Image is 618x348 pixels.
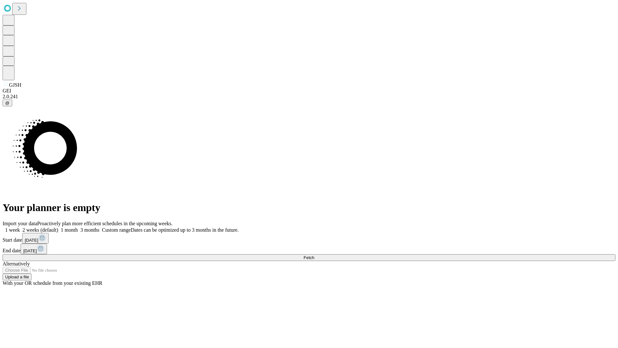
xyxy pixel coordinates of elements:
button: [DATE] [22,233,49,244]
button: Upload a file [3,274,32,280]
span: 3 months [80,227,99,233]
span: Dates can be optimized up to 3 months in the future. [131,227,239,233]
span: 1 month [61,227,78,233]
button: Fetch [3,254,615,261]
button: @ [3,100,12,106]
span: Import your data [3,221,37,226]
div: 2.0.241 [3,94,615,100]
span: GJSH [9,82,21,88]
span: Proactively plan more efficient schedules in the upcoming weeks. [37,221,173,226]
span: Alternatively [3,261,30,266]
span: 1 week [5,227,20,233]
span: [DATE] [25,238,38,243]
span: Custom range [102,227,131,233]
span: With your OR schedule from your existing EHR [3,280,102,286]
span: Fetch [304,255,314,260]
div: Start date [3,233,615,244]
div: End date [3,244,615,254]
button: [DATE] [21,244,47,254]
h1: Your planner is empty [3,202,615,214]
div: GEI [3,88,615,94]
span: [DATE] [23,248,37,253]
span: 2 weeks (default) [23,227,58,233]
span: @ [5,101,10,105]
